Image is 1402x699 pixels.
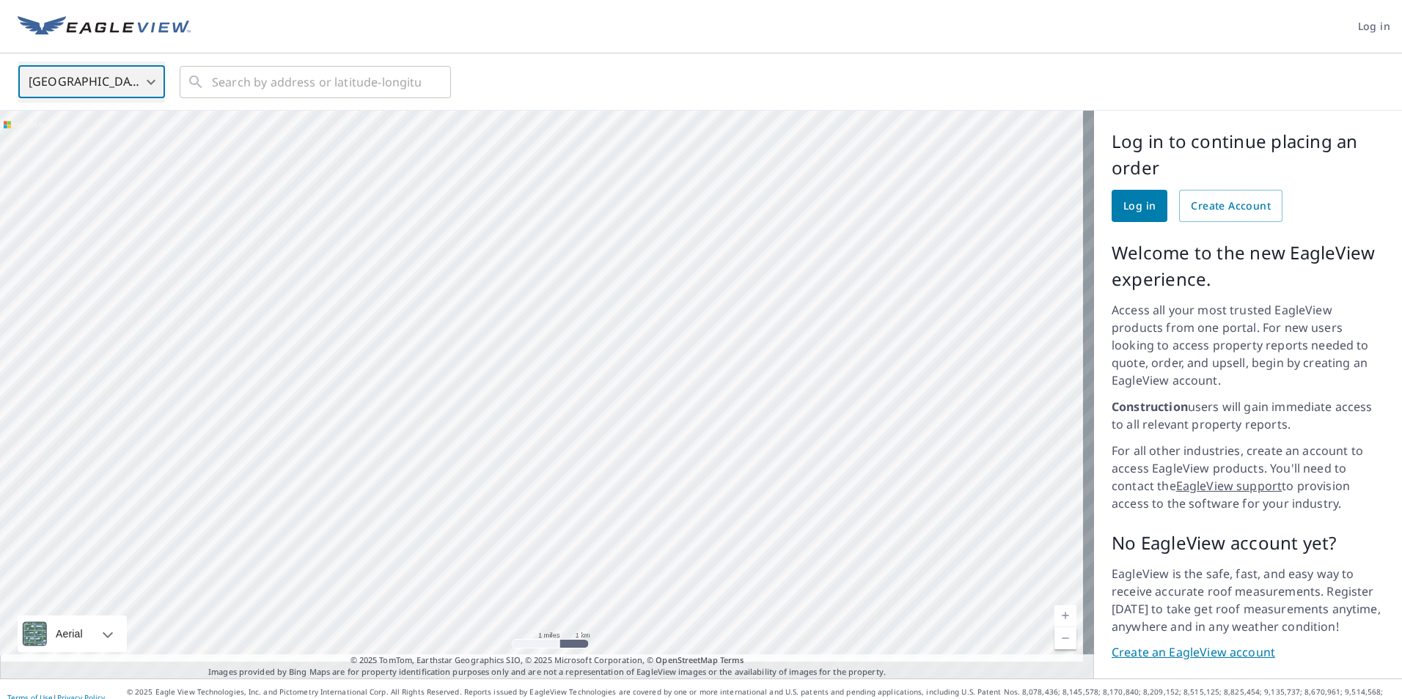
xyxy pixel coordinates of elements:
[1191,197,1271,215] span: Create Account
[656,654,717,665] a: OpenStreetMap
[1179,190,1282,222] a: Create Account
[1112,644,1384,661] a: Create an EagleView account
[18,16,191,38] img: EV Logo
[1123,197,1156,215] span: Log in
[350,654,744,667] span: © 2025 TomTom, Earthstar Geographics SIO, © 2025 Microsoft Corporation, ©
[51,615,87,652] div: Aerial
[1112,530,1384,556] p: No EagleView account yet?
[1112,442,1384,512] p: For all other industries, create an account to access EagleView products. You'll need to contact ...
[18,62,165,103] div: [GEOGRAPHIC_DATA]
[1112,128,1384,181] p: Log in to continue placing an order
[720,654,744,665] a: Terms
[212,62,421,103] input: Search by address or latitude-longitude
[1112,240,1384,292] p: Welcome to the new EagleView experience.
[1112,565,1384,635] p: EagleView is the safe, fast, and easy way to receive accurate roof measurements. Register [DATE] ...
[1054,627,1076,649] a: Current Level 12, Zoom Out
[18,615,127,652] div: Aerial
[1112,190,1167,222] a: Log in
[1176,478,1282,494] a: EagleView support
[1112,399,1188,415] strong: Construction
[1358,18,1390,36] span: Log in
[1054,605,1076,627] a: Current Level 12, Zoom In
[1112,398,1384,433] p: users will gain immediate access to all relevant property reports.
[1112,301,1384,389] p: Access all your most trusted EagleView products from one portal. For new users looking to access ...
